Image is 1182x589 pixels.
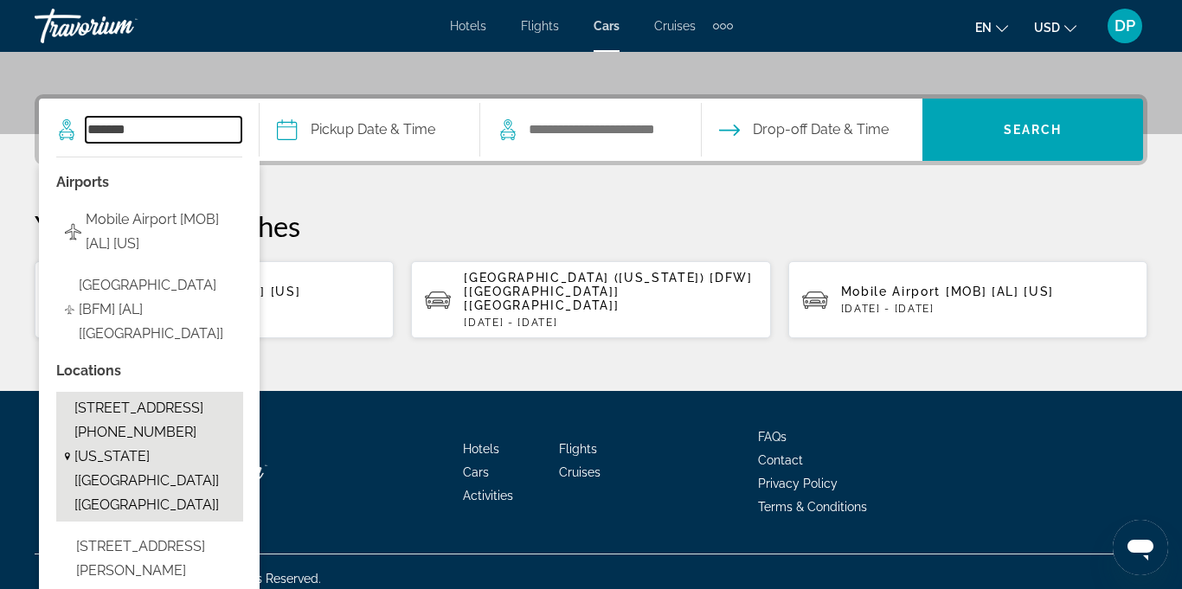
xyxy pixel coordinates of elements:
[463,465,489,479] a: Cars
[464,271,752,312] span: [GEOGRAPHIC_DATA] ([US_STATE]) [DFW] [[GEOGRAPHIC_DATA]] [[GEOGRAPHIC_DATA]]
[79,273,234,346] span: [GEOGRAPHIC_DATA] [BFM] [AL] [[GEOGRAPHIC_DATA]]
[654,19,696,33] a: Cruises
[559,465,601,479] a: Cruises
[975,15,1008,40] button: Change language
[464,317,756,329] p: [DATE] - [DATE]
[841,303,1134,315] p: [DATE] - [DATE]
[86,208,234,256] span: Mobile Airport [MOB] [AL] [US]
[758,500,867,514] a: Terms & Conditions
[450,19,486,33] a: Hotels
[277,99,435,161] button: Pickup date
[35,260,394,339] button: Mobile Airport [MOB] [AL] [US][DATE] - [DATE]
[35,3,208,48] a: Travorium
[841,285,1054,298] span: Mobile Airport [MOB] [AL] [US]
[1113,520,1168,575] iframe: Button to launch messaging window
[39,99,1143,161] div: Search widget
[56,203,243,260] button: Select airport: Mobile Airport [MOB] [AL] [US]
[527,117,683,143] input: Search dropoff location
[559,442,597,456] a: Flights
[594,19,620,33] a: Cars
[1034,21,1060,35] span: USD
[753,118,889,142] span: Drop-off Date & Time
[758,430,787,444] a: FAQs
[1004,123,1063,137] span: Search
[56,170,243,195] p: Airport options
[56,269,243,350] button: Select airport: Mobile Downtown Airport [BFM] [AL] [US]
[1102,8,1147,44] button: User Menu
[74,396,234,517] span: [STREET_ADDRESS][PHONE_NUMBER][US_STATE] [[GEOGRAPHIC_DATA]] [[GEOGRAPHIC_DATA]]
[463,442,499,456] a: Hotels
[788,260,1147,339] button: Mobile Airport [MOB] [AL] [US][DATE] - [DATE]
[521,19,559,33] a: Flights
[1034,15,1076,40] button: Change currency
[758,453,803,467] a: Contact
[35,208,1147,243] p: Your Recent Searches
[411,260,770,339] button: [GEOGRAPHIC_DATA] ([US_STATE]) [DFW] [[GEOGRAPHIC_DATA]] [[GEOGRAPHIC_DATA]][DATE] - [DATE]
[922,99,1143,161] button: Search
[1115,17,1135,35] span: DP
[719,99,889,161] button: Open drop-off date and time picker
[713,12,733,40] button: Extra navigation items
[463,489,513,503] a: Activities
[56,392,243,522] button: Select location: 2929 Government Blvd, Mobile, 36606 2615, Al, Alabama [AL] [US]
[86,117,241,143] input: Search pickup location
[56,359,243,383] p: Location options
[975,21,992,35] span: en
[758,477,838,490] a: Privacy Policy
